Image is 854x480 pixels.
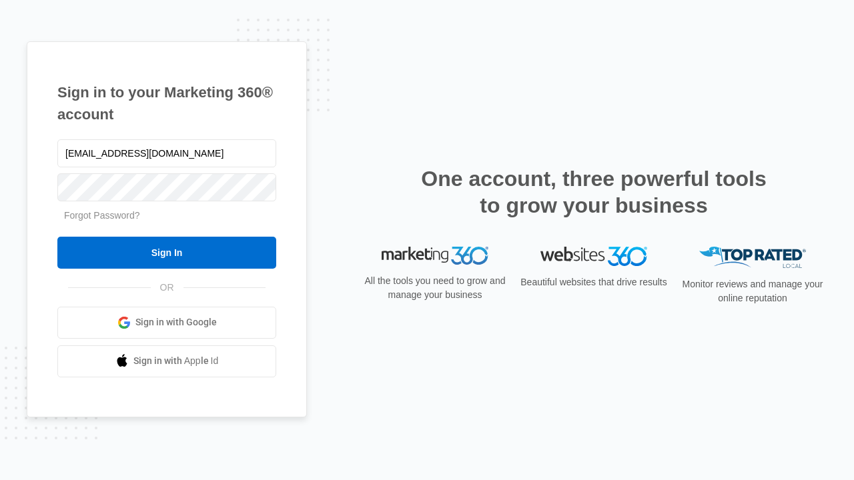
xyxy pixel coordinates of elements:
[57,307,276,339] a: Sign in with Google
[57,237,276,269] input: Sign In
[57,139,276,167] input: Email
[57,81,276,125] h1: Sign in to your Marketing 360® account
[360,274,510,302] p: All the tools you need to grow and manage your business
[540,247,647,266] img: Websites 360
[57,345,276,377] a: Sign in with Apple Id
[519,275,669,289] p: Beautiful websites that drive results
[133,354,219,368] span: Sign in with Apple Id
[151,281,183,295] span: OR
[699,247,806,269] img: Top Rated Local
[64,210,140,221] a: Forgot Password?
[135,315,217,329] span: Sign in with Google
[678,277,827,305] p: Monitor reviews and manage your online reputation
[417,165,771,219] h2: One account, three powerful tools to grow your business
[382,247,488,265] img: Marketing 360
